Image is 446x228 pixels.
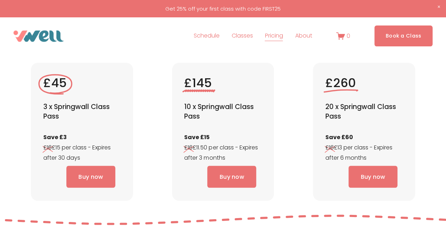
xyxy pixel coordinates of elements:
[184,102,261,121] h4: 10 x Springwall Class Pass
[231,31,253,41] span: Classes
[207,166,256,188] a: Buy now
[193,30,219,42] a: Schedule
[43,102,121,121] h4: 3 x Springwall Class Pass
[43,143,52,152] span: £16
[66,166,115,188] a: Buy now
[265,30,283,42] a: Pricing
[348,166,397,188] a: Buy now
[231,30,253,42] a: folder dropdown
[336,32,350,40] a: 0 items in cart
[374,25,433,46] a: Book a Class
[347,32,350,40] span: 0
[184,143,193,152] span: £16
[184,133,210,141] strong: Save £15
[184,74,212,91] span: £145
[325,102,403,121] h4: 20 x Springwall Class Pass
[184,132,261,163] p: £11.50 per class - Expires after 3 months
[325,133,353,141] strong: Save £60
[43,74,67,91] span: £45
[325,143,334,152] span: £16
[295,31,312,41] span: About
[295,30,312,42] a: folder dropdown
[43,133,67,141] strong: Save £3
[325,74,356,91] span: £260
[13,30,64,42] img: VWell
[43,132,121,163] p: £15 per class - Expires after 30 days
[325,132,403,163] p: £13 per class - Expires after 6 months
